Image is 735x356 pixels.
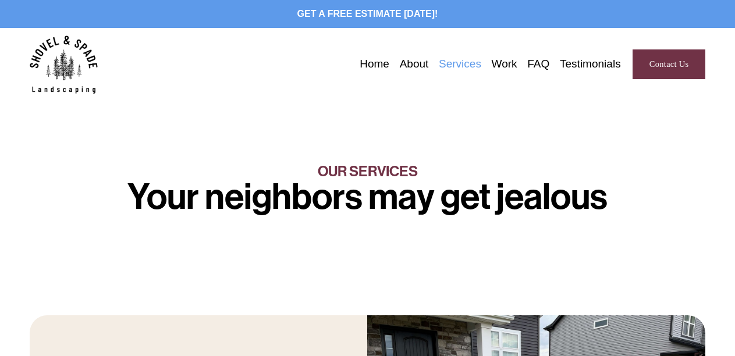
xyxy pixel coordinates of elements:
a: Contact Us [633,49,706,80]
img: Shovel &amp; Spade Landscaping [30,35,98,94]
a: FAQ [527,55,549,73]
h1: Your neighbors may get jealous [30,180,706,215]
a: Work [492,55,517,73]
a: Home [360,55,389,73]
span: OUR SERVICES [318,163,418,180]
a: About [400,55,429,73]
a: Testimonials [560,55,621,73]
a: Services [439,55,481,73]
